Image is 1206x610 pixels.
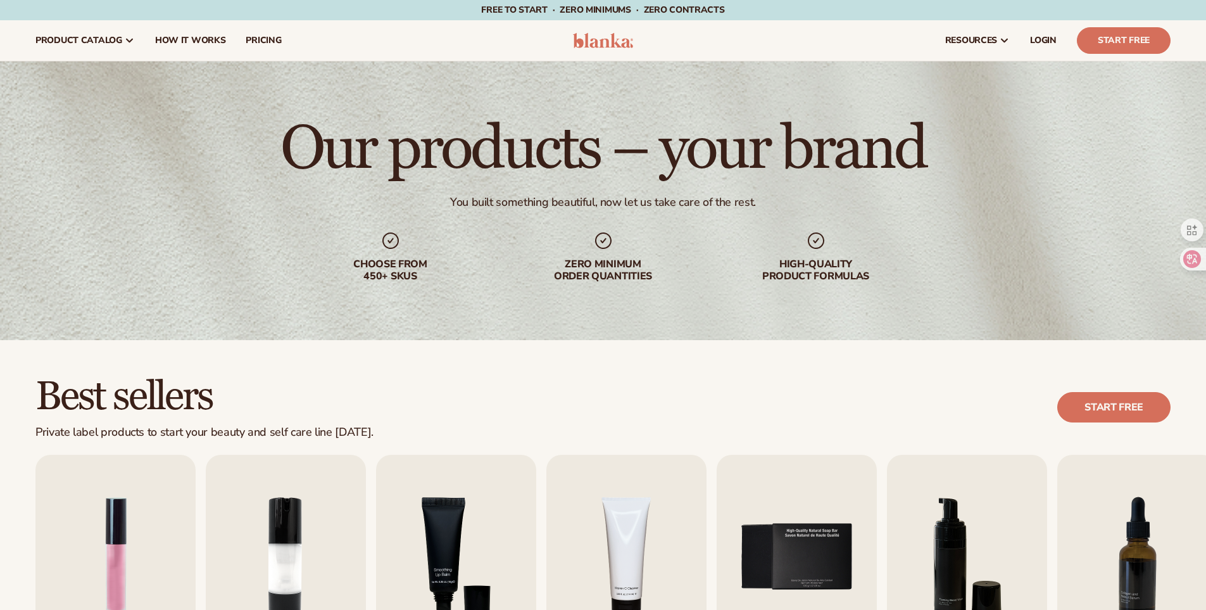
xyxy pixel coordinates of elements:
[155,35,226,46] span: How It Works
[450,195,756,210] div: You built something beautiful, now let us take care of the rest.
[945,35,997,46] span: resources
[236,20,291,61] a: pricing
[522,258,684,283] div: Zero minimum order quantities
[35,426,374,440] div: Private label products to start your beauty and self care line [DATE].
[35,35,122,46] span: product catalog
[1057,392,1171,423] a: Start free
[735,258,897,283] div: High-quality product formulas
[481,4,724,16] span: Free to start · ZERO minimums · ZERO contracts
[145,20,236,61] a: How It Works
[1030,35,1057,46] span: LOGIN
[246,35,281,46] span: pricing
[1077,27,1171,54] a: Start Free
[1020,20,1067,61] a: LOGIN
[935,20,1020,61] a: resources
[25,20,145,61] a: product catalog
[35,376,374,418] h2: Best sellers
[310,258,472,283] div: Choose from 450+ Skus
[573,33,633,48] img: logo
[280,119,926,180] h1: Our products – your brand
